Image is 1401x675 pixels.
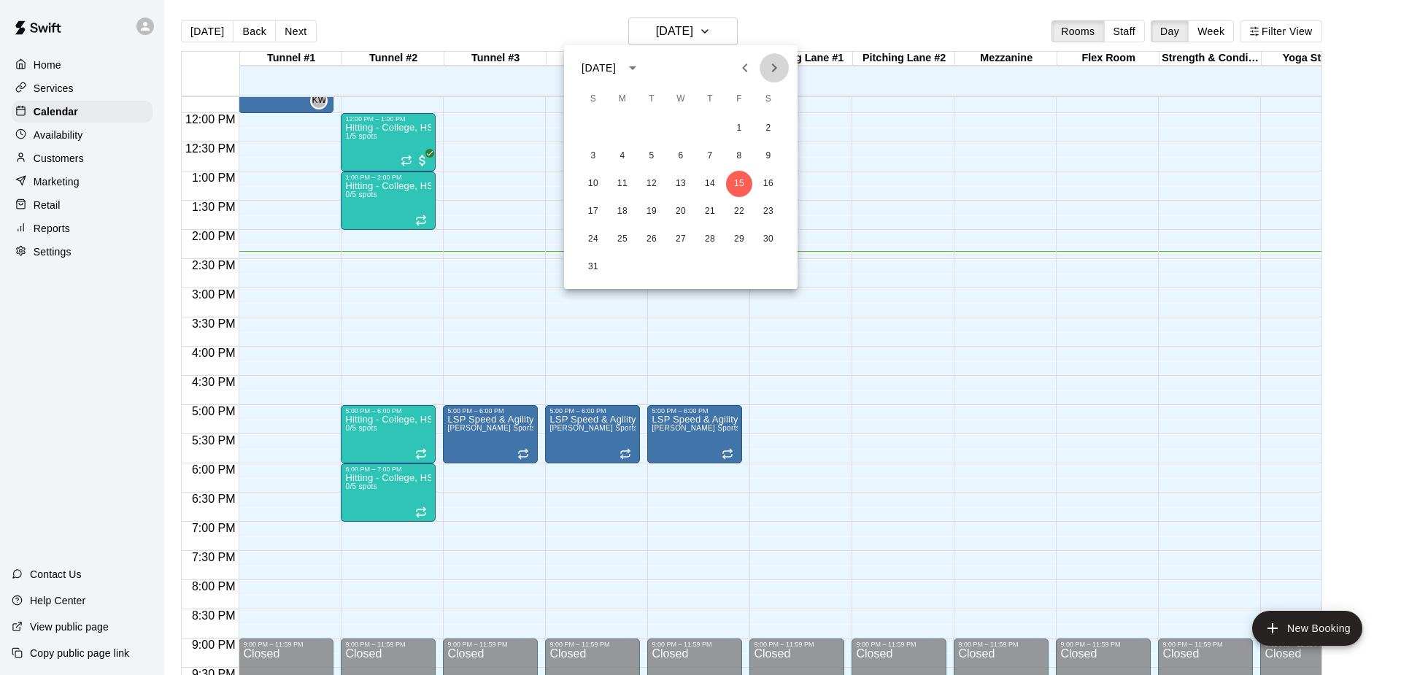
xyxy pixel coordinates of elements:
[580,85,606,114] span: Sunday
[580,198,606,225] button: 17
[668,85,694,114] span: Wednesday
[609,143,636,169] button: 4
[580,143,606,169] button: 3
[668,143,694,169] button: 6
[755,115,781,142] button: 2
[726,198,752,225] button: 22
[697,171,723,197] button: 14
[638,85,665,114] span: Tuesday
[580,226,606,252] button: 24
[609,85,636,114] span: Monday
[755,85,781,114] span: Saturday
[730,53,760,82] button: Previous month
[697,143,723,169] button: 7
[582,61,616,76] div: [DATE]
[726,171,752,197] button: 15
[580,171,606,197] button: 10
[668,226,694,252] button: 27
[697,226,723,252] button: 28
[755,226,781,252] button: 30
[726,85,752,114] span: Friday
[668,171,694,197] button: 13
[668,198,694,225] button: 20
[755,143,781,169] button: 9
[755,171,781,197] button: 16
[726,115,752,142] button: 1
[760,53,789,82] button: Next month
[726,226,752,252] button: 29
[638,143,665,169] button: 5
[620,55,645,80] button: calendar view is open, switch to year view
[609,198,636,225] button: 18
[609,171,636,197] button: 11
[755,198,781,225] button: 23
[638,198,665,225] button: 19
[697,198,723,225] button: 21
[580,254,606,280] button: 31
[638,226,665,252] button: 26
[697,85,723,114] span: Thursday
[638,171,665,197] button: 12
[609,226,636,252] button: 25
[726,143,752,169] button: 8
